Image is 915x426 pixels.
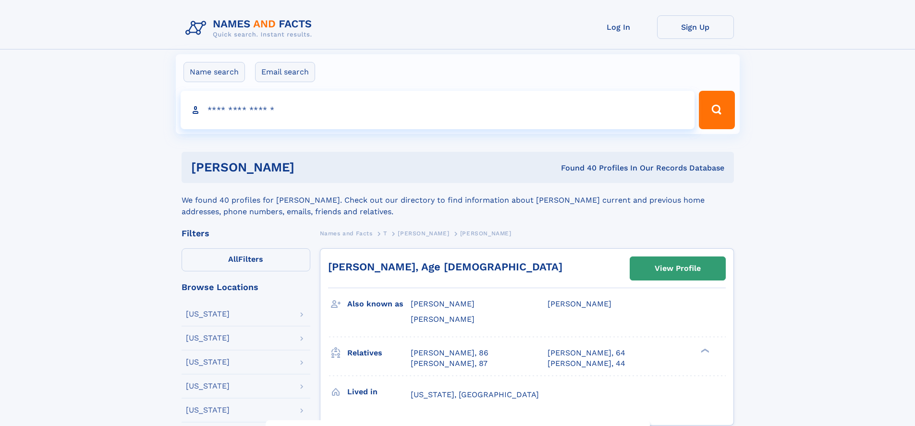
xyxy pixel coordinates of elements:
[460,230,512,237] span: [PERSON_NAME]
[411,315,475,324] span: [PERSON_NAME]
[186,358,230,366] div: [US_STATE]
[182,283,310,292] div: Browse Locations
[398,227,449,239] a: [PERSON_NAME]
[383,230,387,237] span: T
[228,255,238,264] span: All
[182,248,310,271] label: Filters
[580,15,657,39] a: Log In
[548,299,611,308] span: [PERSON_NAME]
[630,257,725,280] a: View Profile
[383,227,387,239] a: T
[320,227,373,239] a: Names and Facts
[411,299,475,308] span: [PERSON_NAME]
[186,382,230,390] div: [US_STATE]
[657,15,734,39] a: Sign Up
[328,261,562,273] a: [PERSON_NAME], Age [DEMOGRAPHIC_DATA]
[255,62,315,82] label: Email search
[411,348,488,358] a: [PERSON_NAME], 86
[181,91,695,129] input: search input
[411,358,488,369] a: [PERSON_NAME], 87
[186,334,230,342] div: [US_STATE]
[182,229,310,238] div: Filters
[183,62,245,82] label: Name search
[182,183,734,218] div: We found 40 profiles for [PERSON_NAME]. Check out our directory to find information about [PERSON...
[548,348,625,358] a: [PERSON_NAME], 64
[411,390,539,399] span: [US_STATE], [GEOGRAPHIC_DATA]
[398,230,449,237] span: [PERSON_NAME]
[655,257,701,280] div: View Profile
[182,15,320,41] img: Logo Names and Facts
[699,91,734,129] button: Search Button
[347,345,411,361] h3: Relatives
[186,310,230,318] div: [US_STATE]
[347,296,411,312] h3: Also known as
[191,161,428,173] h1: [PERSON_NAME]
[427,163,724,173] div: Found 40 Profiles In Our Records Database
[186,406,230,414] div: [US_STATE]
[347,384,411,400] h3: Lived in
[698,347,710,353] div: ❯
[548,358,625,369] a: [PERSON_NAME], 44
